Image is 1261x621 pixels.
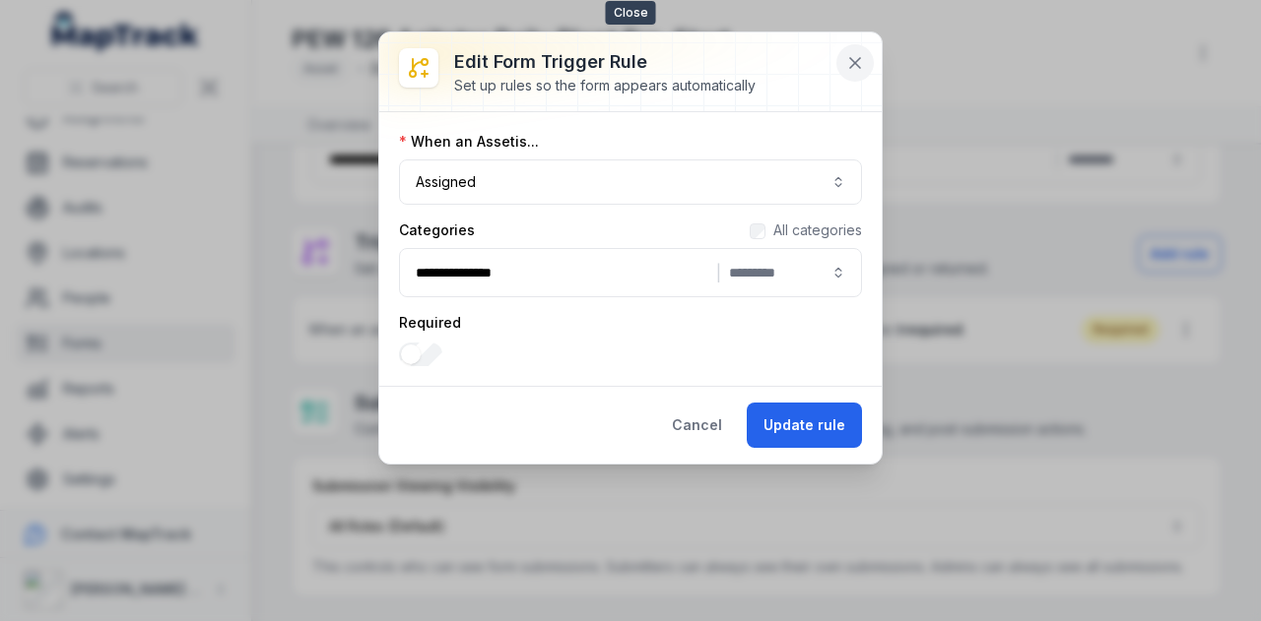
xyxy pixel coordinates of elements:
span: Close [606,1,656,25]
label: All categories [773,220,862,240]
button: Update rule [747,403,862,448]
label: Categories [399,220,475,240]
label: Required [399,313,461,333]
button: Assigned [399,159,862,205]
button: Cancel [655,403,739,448]
h3: Edit form trigger rule [454,48,756,76]
div: Set up rules so the form appears automatically [454,76,756,95]
button: | [399,248,862,297]
label: When an Asset is... [399,132,539,152]
input: :r32:-form-item-label [399,342,442,366]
